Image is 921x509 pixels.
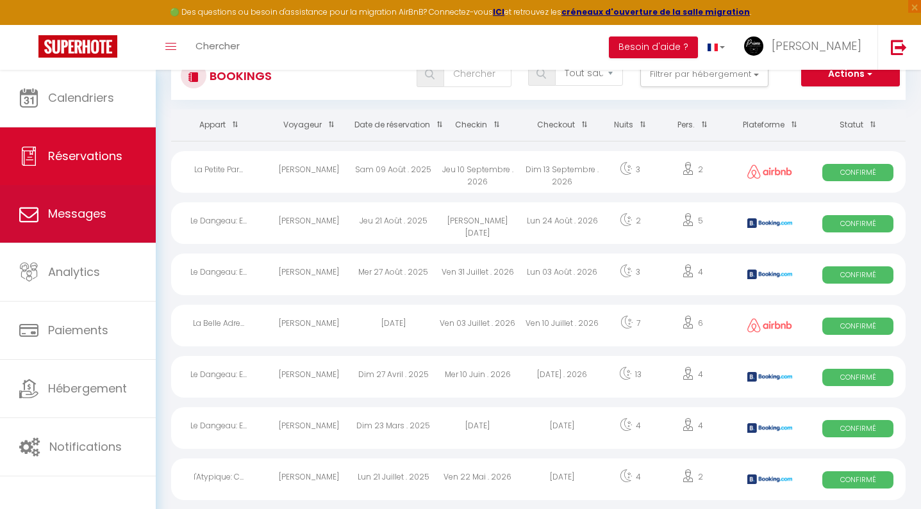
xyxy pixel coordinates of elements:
th: Sort by guest [267,109,351,141]
th: Sort by status [810,109,906,141]
span: Réservations [48,148,122,164]
button: Besoin d'aide ? [609,36,698,58]
button: Ouvrir le widget de chat LiveChat [10,5,49,44]
img: logout [891,39,907,55]
input: Chercher [444,61,511,87]
a: Chercher [186,25,249,70]
th: Sort by checkout [520,109,604,141]
th: Sort by rentals [171,109,267,141]
a: ICI [493,6,504,17]
h3: Bookings [206,61,272,90]
th: Sort by people [656,109,729,141]
span: Chercher [195,39,240,53]
img: ... [744,36,763,56]
span: Notifications [49,439,122,455]
button: Filtrer par hébergement [640,61,768,87]
th: Sort by nights [604,109,656,141]
th: Sort by booking date [351,109,436,141]
span: Analytics [48,264,100,280]
button: Actions [801,61,900,87]
th: Sort by channel [729,109,810,141]
a: créneaux d'ouverture de la salle migration [561,6,750,17]
th: Sort by checkin [436,109,520,141]
span: Paiements [48,322,108,338]
img: Super Booking [38,35,117,58]
a: ... [PERSON_NAME] [734,25,877,70]
span: Messages [48,206,106,222]
span: Calendriers [48,90,114,106]
span: Hébergement [48,380,127,396]
span: [PERSON_NAME] [772,38,861,54]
